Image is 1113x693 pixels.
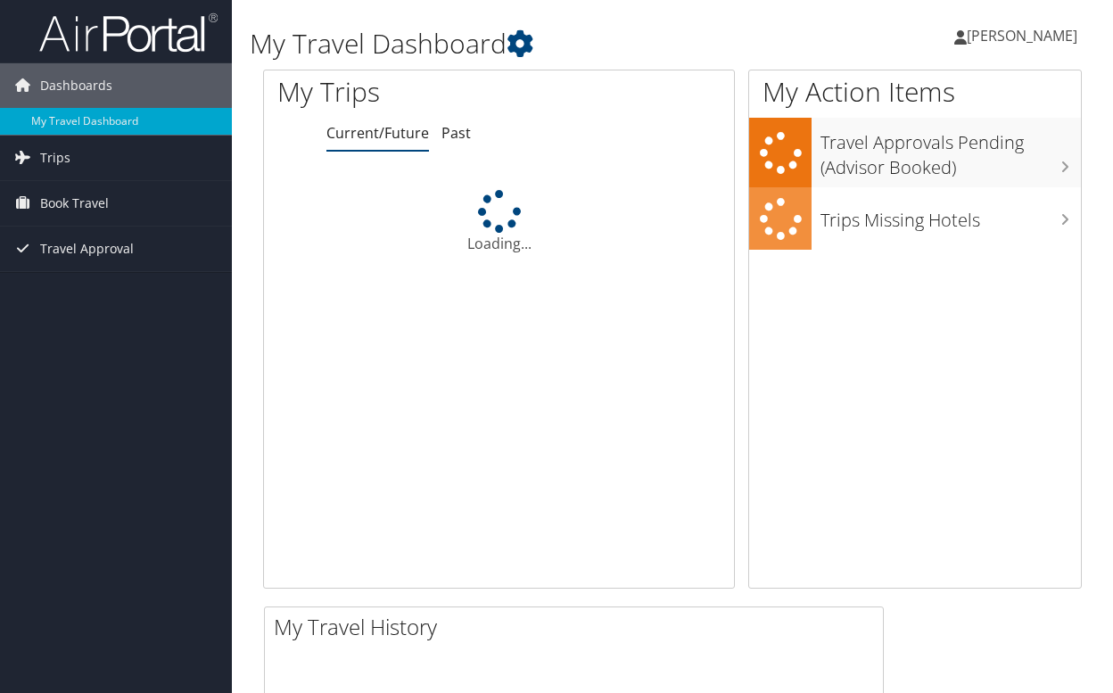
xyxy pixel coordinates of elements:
span: [PERSON_NAME] [967,26,1077,45]
h1: My Action Items [749,73,1081,111]
h1: My Travel Dashboard [250,25,813,62]
a: Current/Future [326,123,429,143]
h3: Travel Approvals Pending (Advisor Booked) [820,121,1081,180]
span: Trips [40,136,70,180]
span: Dashboards [40,63,112,108]
a: Past [441,123,471,143]
a: Travel Approvals Pending (Advisor Booked) [749,118,1081,186]
a: [PERSON_NAME] [954,9,1095,62]
span: Book Travel [40,181,109,226]
div: Loading... [264,190,734,254]
span: Travel Approval [40,227,134,271]
img: airportal-logo.png [39,12,218,54]
h1: My Trips [277,73,525,111]
h3: Trips Missing Hotels [820,199,1081,233]
a: Trips Missing Hotels [749,187,1081,251]
h2: My Travel History [274,612,883,642]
